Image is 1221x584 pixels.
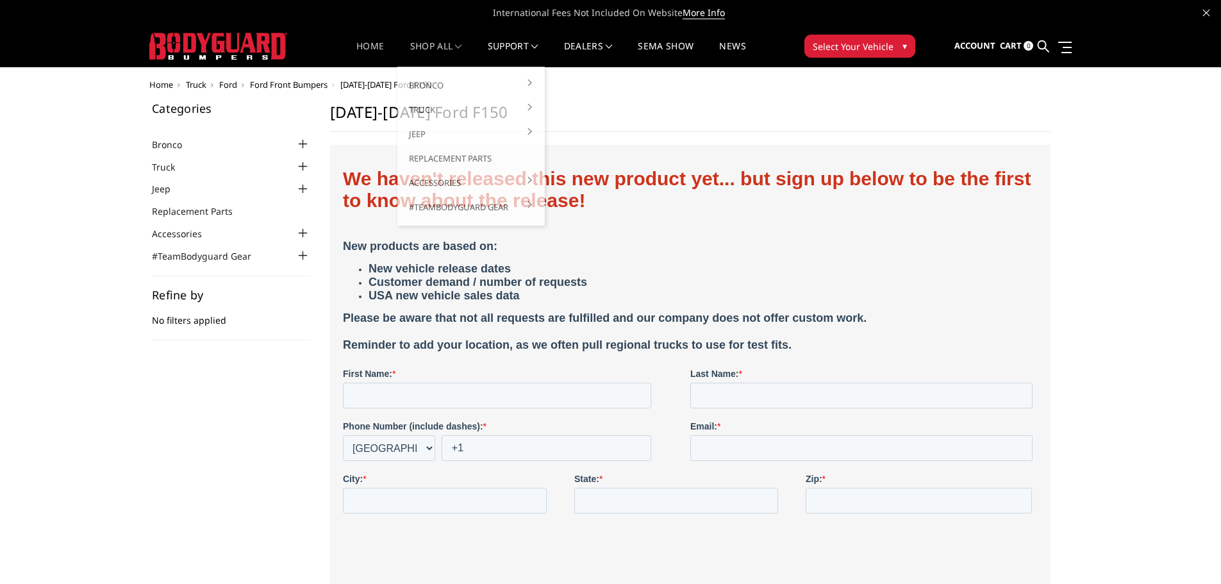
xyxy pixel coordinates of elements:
button: Select Your Vehicle [804,35,915,58]
a: Replacement Parts [403,146,540,171]
a: #TeamBodyguard Gear [152,249,267,263]
span: Account [954,40,995,51]
span: [DATE]-[DATE] Ford F150 [340,79,431,90]
a: News [719,42,745,67]
a: Dealers [564,42,613,67]
strong: State: [231,316,256,326]
span: . [3,407,5,417]
a: Ford [219,79,237,90]
a: Home [356,42,384,67]
a: More Info [683,6,725,19]
h5: Categories [152,103,311,114]
a: Jeep [152,182,187,196]
strong: Model: [463,428,492,438]
span: Cart [1000,40,1022,51]
a: Jeep [403,122,540,146]
a: Support [488,42,538,67]
a: Replacement Parts [152,204,249,218]
a: #TeamBodyguard Gear [403,195,540,219]
h5: Refine by [152,289,311,301]
img: BODYGUARD BUMPERS [149,33,287,60]
strong: Last Name: [347,211,395,221]
strong: Product Type: [347,480,407,490]
a: Ford Front Bumpers [250,79,328,90]
h1: [DATE]-[DATE] Ford F150 [330,103,1051,132]
span: ▾ [902,39,907,53]
a: Truck [186,79,206,90]
a: Home [149,79,173,90]
a: Bronco [152,138,198,151]
a: SEMA Show [638,42,694,67]
span: Select Your Vehicle [813,40,893,53]
a: Cart 0 [1000,29,1033,63]
a: shop all [410,42,462,67]
a: Truck [152,160,191,174]
strong: Zip: [463,316,479,326]
strong: Email: [347,263,374,274]
a: Accessories [403,171,540,195]
a: Bronco [403,73,540,97]
a: Truck [403,97,540,122]
a: Account [954,29,995,63]
strong: Make: [231,428,257,438]
span: 0 [1024,41,1033,51]
a: Accessories [152,227,218,240]
div: No filters applied [152,289,311,340]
